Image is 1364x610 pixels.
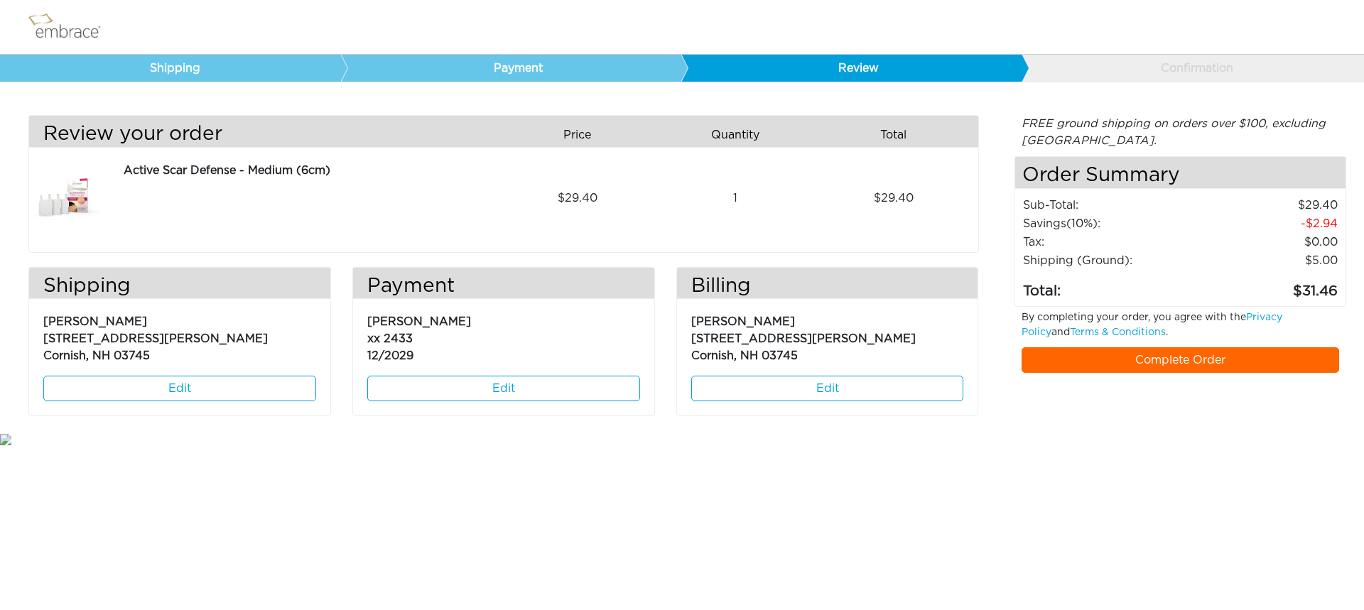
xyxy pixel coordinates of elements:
[340,55,681,82] a: Payment
[874,190,914,207] span: 29.40
[367,316,471,327] span: [PERSON_NAME]
[820,123,978,147] div: Total
[1070,327,1166,337] a: Terms & Conditions
[1196,270,1338,303] td: 31.46
[1022,214,1196,233] td: Savings :
[504,123,662,147] div: Price
[353,275,654,299] h3: Payment
[733,190,737,207] span: 1
[1196,196,1338,214] td: 29.40
[29,275,330,299] h3: Shipping
[29,123,493,147] h3: Review your order
[711,126,759,143] span: Quantity
[1196,214,1338,233] td: 2.94
[1021,55,1362,82] a: Confirmation
[1066,218,1098,229] span: (10%)
[681,55,1022,82] a: Review
[29,162,100,234] img: 3dae449a-8dcd-11e7-960f-02e45ca4b85b.jpeg
[1022,251,1196,270] td: Shipping (Ground):
[367,333,413,344] span: xx 2433
[43,306,316,364] p: [PERSON_NAME] [STREET_ADDRESS][PERSON_NAME] Cornish, NH 03745
[558,190,597,207] span: 29.40
[1015,157,1346,189] h4: Order Summary
[1022,233,1196,251] td: Tax:
[43,376,316,401] a: Edit
[25,9,117,45] img: logo.png
[1022,196,1196,214] td: Sub-Total:
[1022,347,1340,373] a: Complete Order
[1011,310,1351,347] div: By completing your order, you agree with the and .
[1196,233,1338,251] td: 0.00
[1022,312,1282,337] a: Privacy Policy
[1014,115,1347,149] div: FREE ground shipping on orders over $100, excluding [GEOGRAPHIC_DATA].
[691,306,964,364] p: [PERSON_NAME] [STREET_ADDRESS][PERSON_NAME] Cornish, NH 03745
[124,162,492,179] div: Active Scar Defense - Medium (6cm)
[1196,251,1338,270] td: $5.00
[1022,270,1196,303] td: Total:
[367,350,413,361] span: 12/2029
[677,275,978,299] h3: Billing
[691,376,964,401] a: Edit
[367,376,640,401] a: Edit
